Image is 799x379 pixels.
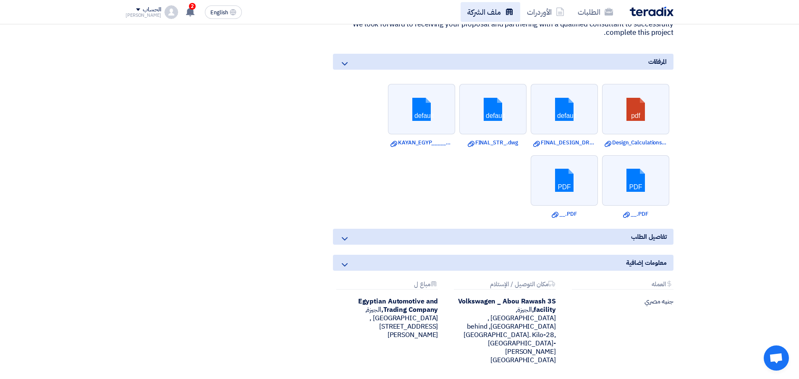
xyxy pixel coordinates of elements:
[205,5,242,19] button: English
[605,210,667,218] a: __.PDF
[605,139,667,147] a: Design_Calculations_____steel_OSCrev.pdf
[458,296,555,315] b: Volkswagen _ Abou Rawash 3S facility,
[451,297,555,364] div: الجيزة, [GEOGRAPHIC_DATA] ,[GEOGRAPHIC_DATA], behind [GEOGRAPHIC_DATA]. Kilo-28, [GEOGRAPHIC_DATA...
[390,139,453,147] a: KAYAN_EGYP______MODIFAID.dwg
[126,13,161,18] div: [PERSON_NAME]
[520,2,571,22] a: الأوردرات
[568,297,673,306] div: جنيه مصري
[631,232,667,241] span: تفاصيل الطلب
[333,20,673,37] p: We look forward to receiving your proposal and partnering with a qualified consultant to successf...
[626,258,667,267] span: معلومات إضافية
[454,281,555,290] div: مكان التوصيل / الإستلام
[572,281,673,290] div: العمله
[533,210,595,218] a: __.PDF
[571,2,620,22] a: الطلبات
[461,2,520,22] a: ملف الشركة
[210,10,228,16] span: English
[630,7,673,16] img: Teradix logo
[648,57,667,66] span: المرفقات
[189,3,196,10] span: 2
[462,139,524,147] a: FINAL_STR_.dwg
[333,297,438,339] div: الجيزة, [GEOGRAPHIC_DATA] ,[STREET_ADDRESS][PERSON_NAME]
[165,5,178,19] img: profile_test.png
[336,281,438,290] div: مباع ل
[533,139,595,147] a: FINAL_DESIGN_DRAWINGS_OSCREV_.dwg
[764,345,789,371] a: Open chat
[143,6,161,13] div: الحساب
[358,296,438,315] b: Egyptian Automotive and Trading Company,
